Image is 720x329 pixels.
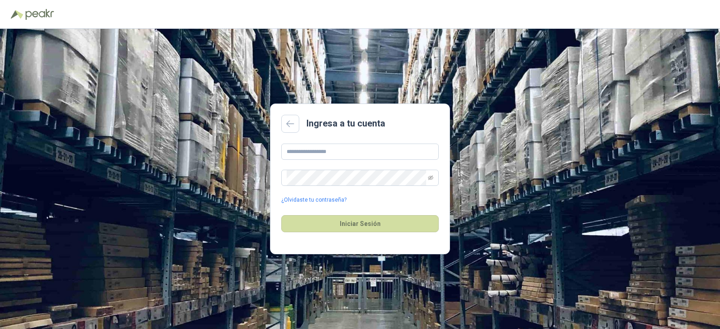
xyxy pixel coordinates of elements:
img: Peakr [25,9,54,20]
button: Iniciar Sesión [281,215,439,232]
h2: Ingresa a tu cuenta [306,117,385,131]
img: Logo [11,10,23,19]
span: eye-invisible [428,175,433,180]
a: ¿Olvidaste tu contraseña? [281,196,346,204]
